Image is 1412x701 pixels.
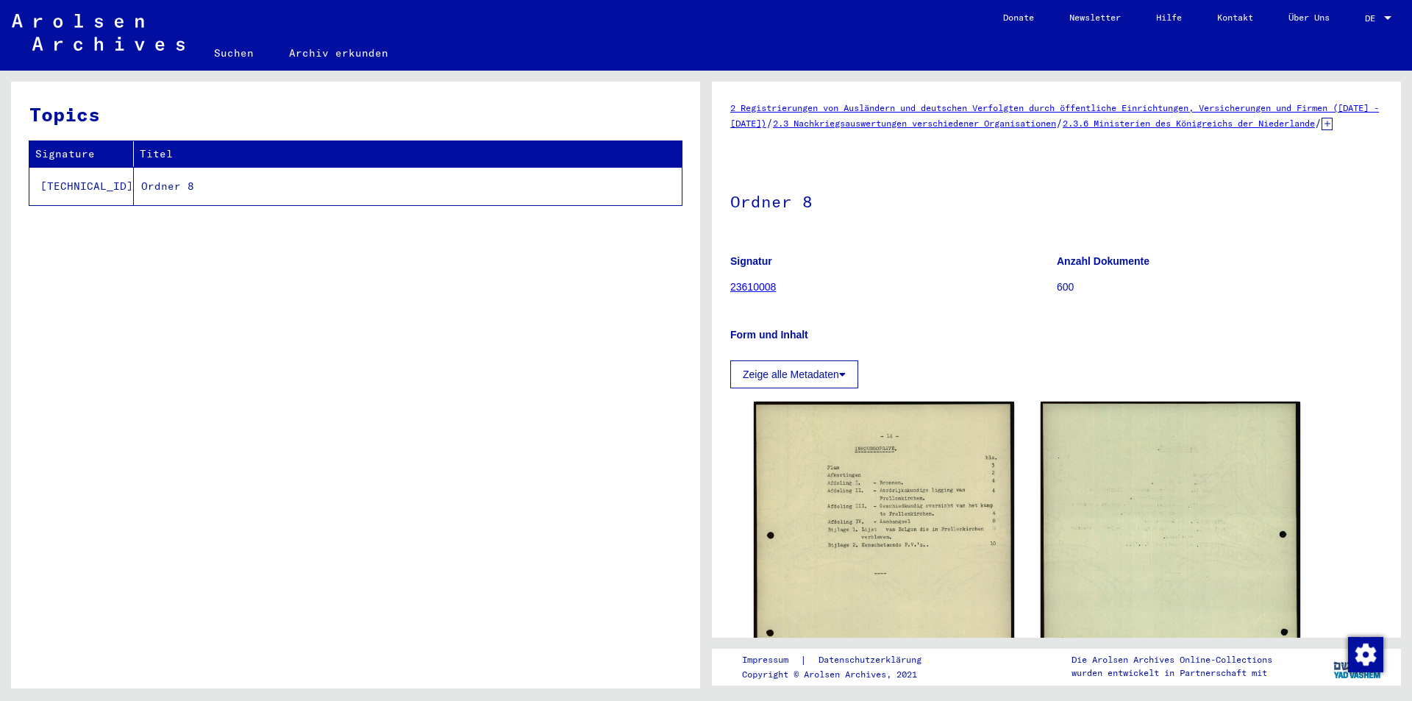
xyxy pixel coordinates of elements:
[730,102,1379,129] a: 2 Registrierungen von Ausländern und deutschen Verfolgten durch öffentliche Einrichtungen, Versic...
[807,652,939,668] a: Datenschutzerklärung
[1063,118,1315,129] a: 2.3.6 Ministerien des Königreichs der Niederlande
[730,281,776,293] a: 23610008
[730,329,808,341] b: Form und Inhalt
[134,167,682,205] td: Ordner 8
[1072,653,1272,666] p: Die Arolsen Archives Online-Collections
[1330,648,1386,685] img: yv_logo.png
[271,35,406,71] a: Archiv erkunden
[1365,13,1381,24] span: DE
[730,360,858,388] button: Zeige alle Metadaten
[730,168,1383,232] h1: Ordner 8
[730,255,772,267] b: Signatur
[29,100,681,129] h3: Topics
[12,14,185,51] img: Arolsen_neg.svg
[742,652,800,668] a: Impressum
[742,652,939,668] div: |
[134,141,682,167] th: Titel
[196,35,271,71] a: Suchen
[1347,636,1383,672] div: Zustimmung ändern
[766,116,773,129] span: /
[1315,116,1322,129] span: /
[742,668,939,681] p: Copyright © Arolsen Archives, 2021
[1072,666,1272,680] p: wurden entwickelt in Partnerschaft mit
[773,118,1056,129] a: 2.3 Nachkriegsauswertungen verschiedener Organisationen
[29,167,134,205] td: [TECHNICAL_ID]
[1057,255,1149,267] b: Anzahl Dokumente
[1056,116,1063,129] span: /
[1348,637,1383,672] img: Zustimmung ändern
[29,141,134,167] th: Signature
[1057,280,1383,295] p: 600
